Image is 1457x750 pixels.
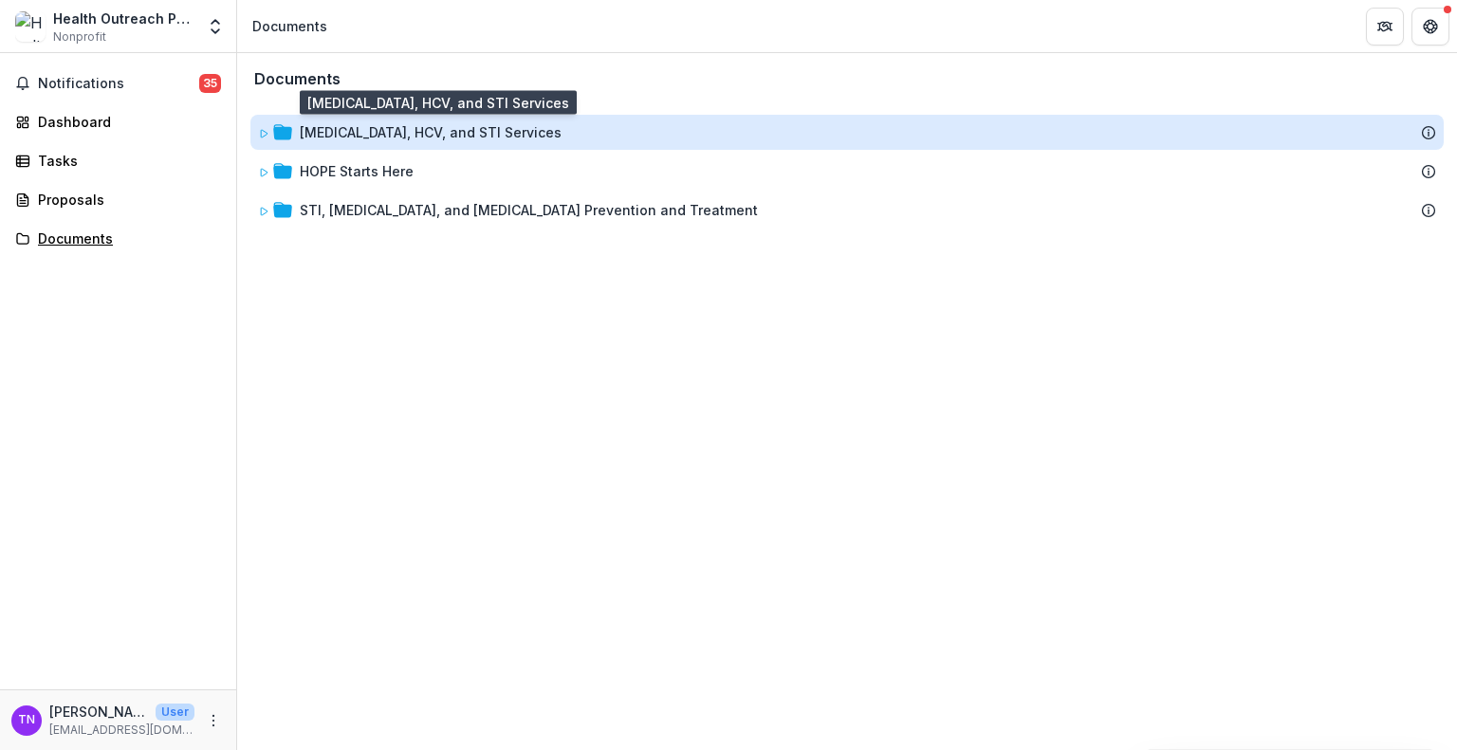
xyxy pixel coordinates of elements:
div: Proposals [38,190,213,210]
a: Tasks [8,145,229,176]
div: STI, [MEDICAL_DATA], and [MEDICAL_DATA] Prevention and Treatment [300,200,758,220]
div: HOPE Starts Here [300,161,414,181]
h3: Documents [254,70,341,88]
button: Notifications35 [8,68,229,99]
div: Tasks [38,151,213,171]
button: Open entity switcher [202,8,229,46]
nav: breadcrumb [245,12,335,40]
button: Partners [1366,8,1404,46]
div: STI, [MEDICAL_DATA], and [MEDICAL_DATA] Prevention and Treatment [250,192,1444,228]
button: More [202,709,225,732]
a: Proposals [8,184,229,215]
span: Nonprofit [53,28,106,46]
div: [MEDICAL_DATA], HCV, and STI Services [250,115,1444,150]
span: 35 [199,74,221,93]
a: Dashboard [8,106,229,137]
div: Health Outreach Prevention Education Inc. [53,9,194,28]
p: [PERSON_NAME] [49,702,148,722]
p: [EMAIL_ADDRESS][DOMAIN_NAME] [49,722,194,739]
div: HOPE Starts Here [250,154,1444,189]
a: Documents [8,223,229,254]
p: User [156,704,194,721]
img: Health Outreach Prevention Education Inc. [15,11,46,42]
div: Taryn Norman [18,714,35,726]
div: [MEDICAL_DATA], HCV, and STI Services [300,122,562,142]
button: Get Help [1411,8,1449,46]
div: Documents [252,16,327,36]
div: Documents [38,229,213,248]
span: Notifications [38,76,199,92]
div: Dashboard [38,112,213,132]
